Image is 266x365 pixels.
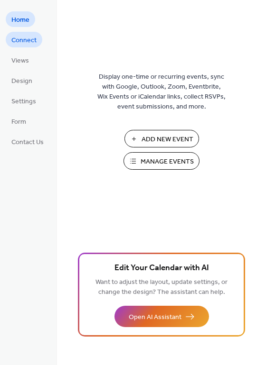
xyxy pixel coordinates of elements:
span: Connect [11,36,37,46]
span: Want to adjust the layout, update settings, or change the design? The assistant can help. [95,276,228,299]
span: Views [11,56,29,66]
span: Display one-time or recurring events, sync with Google, Outlook, Zoom, Eventbrite, Wix Events or ... [97,72,226,112]
button: Add New Event [124,130,199,147]
a: Connect [6,32,42,47]
span: Form [11,117,26,127]
span: Settings [11,97,36,107]
a: Form [6,113,32,129]
span: Add New Event [142,135,193,145]
a: Views [6,52,35,68]
button: Manage Events [123,152,199,170]
a: Settings [6,93,42,109]
span: Edit Your Calendar with AI [114,262,209,275]
span: Home [11,15,29,25]
span: Design [11,76,32,86]
a: Design [6,73,38,88]
span: Manage Events [141,157,194,167]
a: Home [6,11,35,27]
a: Contact Us [6,134,49,149]
span: Contact Us [11,137,44,147]
button: Open AI Assistant [114,306,209,327]
span: Open AI Assistant [129,312,181,322]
